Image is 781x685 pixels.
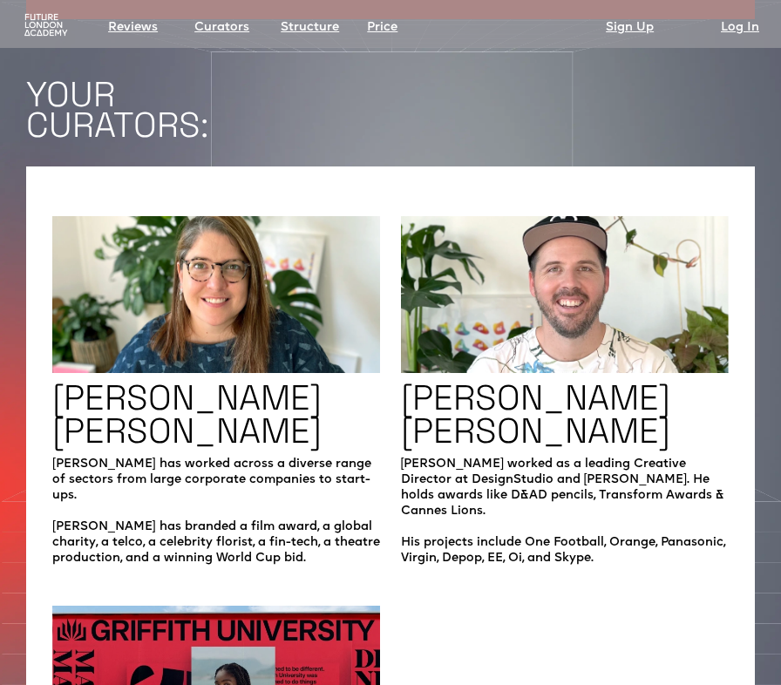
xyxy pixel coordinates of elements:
[108,16,158,40] a: Reviews
[401,382,670,448] h2: [PERSON_NAME] [PERSON_NAME]
[26,79,755,140] h1: YOUR CURATORS:
[401,457,730,566] p: [PERSON_NAME] worked as a leading Creative Director at DesignStudio and [PERSON_NAME]. He holds a...
[721,16,759,40] a: Log In
[52,382,322,448] h2: [PERSON_NAME] [PERSON_NAME]
[194,16,249,40] a: Curators
[281,16,339,40] a: Structure
[606,16,654,40] a: Sign Up
[367,16,397,40] a: Price
[52,457,381,566] p: [PERSON_NAME] has worked across a diverse range of sectors from large corporate companies to star...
